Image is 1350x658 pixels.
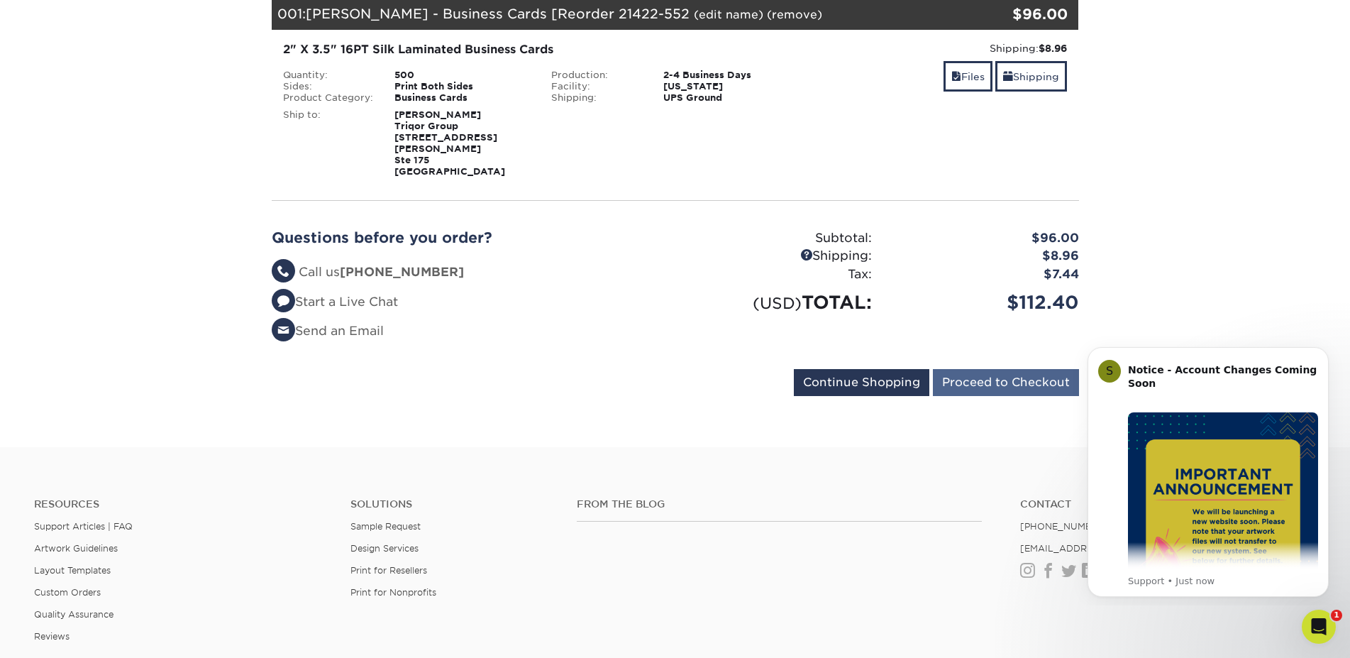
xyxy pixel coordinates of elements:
a: Contact [1020,498,1315,510]
div: 2" X 3.5" 16PT Silk Laminated Business Cards [283,41,799,58]
a: Support Articles | FAQ [34,521,133,532]
small: (USD) [753,294,802,312]
div: $112.40 [883,289,1090,316]
h2: Questions before you order? [272,229,665,246]
div: Ship to: [272,109,384,177]
div: $96.00 [883,229,1090,248]
a: Artwork Guidelines [34,543,118,554]
span: [PERSON_NAME] - Business Cards [Reorder 21422-552 [306,6,690,21]
div: Production: [541,70,653,81]
strong: $8.96 [1039,43,1067,54]
input: Continue Shopping [794,369,929,396]
div: Shipping: [675,247,883,265]
a: Print for Nonprofits [350,587,436,598]
a: (remove) [767,8,822,21]
div: $8.96 [883,247,1090,265]
a: Send an Email [272,324,384,338]
strong: [PHONE_NUMBER] [340,265,464,279]
div: Tax: [675,265,883,284]
div: Shipping: [820,41,1068,55]
div: UPS Ground [653,92,809,104]
a: Design Services [350,543,419,554]
a: [EMAIL_ADDRESS][DOMAIN_NAME] [1020,543,1190,554]
div: Business Cards [384,92,541,104]
h4: Solutions [350,498,555,510]
span: shipping [1003,71,1013,82]
div: Subtotal: [675,229,883,248]
li: Call us [272,263,665,282]
a: Sample Request [350,521,421,532]
a: Custom Orders [34,587,101,598]
div: Sides: [272,81,384,92]
a: Reviews [34,631,70,642]
iframe: Intercom live chat [1302,610,1336,644]
strong: [PERSON_NAME] Triqor Group [STREET_ADDRESS][PERSON_NAME] Ste 175 [GEOGRAPHIC_DATA] [394,109,505,177]
span: files [951,71,961,82]
div: TOTAL: [675,289,883,316]
div: 500 [384,70,541,81]
div: Quantity: [272,70,384,81]
h4: From the Blog [577,498,982,510]
a: Layout Templates [34,565,111,576]
a: [PHONE_NUMBER] [1020,521,1108,532]
iframe: Intercom notifications message [1066,334,1350,605]
h4: Resources [34,498,329,510]
div: Facility: [541,81,653,92]
span: 1 [1331,610,1342,621]
a: Files [944,61,992,92]
div: [US_STATE] [653,81,809,92]
div: 2-4 Business Days [653,70,809,81]
input: Proceed to Checkout [933,369,1079,396]
div: $96.00 [944,4,1068,25]
a: (edit name) [694,8,763,21]
div: Shipping: [541,92,653,104]
div: Print Both Sides [384,81,541,92]
div: Product Category: [272,92,384,104]
a: Quality Assurance [34,609,114,620]
a: Start a Live Chat [272,295,398,309]
a: Shipping [995,61,1067,92]
div: $7.44 [883,265,1090,284]
a: Print for Resellers [350,565,427,576]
